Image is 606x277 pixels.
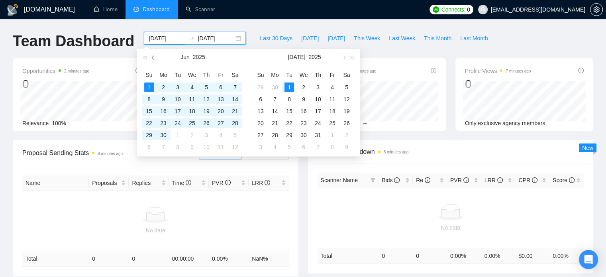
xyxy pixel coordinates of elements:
[228,81,242,93] td: 2025-06-07
[156,69,171,81] th: Mo
[173,118,182,128] div: 24
[187,118,197,128] div: 25
[142,105,156,117] td: 2025-06-15
[296,129,311,141] td: 2025-07-30
[297,32,323,45] button: [DATE]
[214,93,228,105] td: 2025-06-13
[465,120,545,126] span: Only exclusive agency members
[156,117,171,129] td: 2025-06-23
[321,223,581,232] div: No data
[313,130,323,140] div: 31
[308,49,321,65] button: 2025
[288,49,305,65] button: [DATE]
[590,6,603,13] a: setting
[256,130,265,140] div: 27
[202,130,211,140] div: 3
[270,142,280,152] div: 4
[230,83,240,92] div: 7
[249,251,288,267] td: NaN %
[313,142,323,152] div: 7
[299,83,308,92] div: 2
[193,49,205,65] button: 2025
[173,130,182,140] div: 1
[188,35,194,41] span: to
[313,118,323,128] div: 24
[253,105,268,117] td: 2025-07-13
[156,81,171,93] td: 2025-06-02
[214,69,228,81] th: Fr
[187,142,197,152] div: 9
[25,226,286,235] div: No data
[268,105,282,117] td: 2025-07-14
[282,129,296,141] td: 2025-07-29
[480,7,486,12] span: user
[156,105,171,117] td: 2025-06-16
[230,106,240,116] div: 21
[212,180,231,186] span: PVR
[256,106,265,116] div: 13
[256,83,265,92] div: 29
[270,130,280,140] div: 28
[268,69,282,81] th: Mo
[129,175,169,191] th: Replies
[256,94,265,104] div: 6
[142,117,156,129] td: 2025-06-22
[371,178,375,183] span: filter
[321,177,358,183] span: Scanner Name
[228,117,242,129] td: 2025-06-28
[199,81,214,93] td: 2025-06-05
[265,180,270,185] span: info-circle
[582,145,593,151] span: New
[296,105,311,117] td: 2025-07-16
[339,141,354,153] td: 2025-08-09
[328,130,337,140] div: 1
[186,6,215,13] a: searchScanner
[180,49,190,65] button: Jun
[328,83,337,92] div: 4
[590,6,602,13] span: setting
[253,141,268,153] td: 2025-08-03
[349,32,384,45] button: This Week
[389,34,415,43] span: Last Week
[188,35,194,41] span: swap-right
[299,94,308,104] div: 9
[202,106,211,116] div: 19
[144,130,154,140] div: 29
[284,118,294,128] div: 22
[199,93,214,105] td: 2025-06-12
[159,130,168,140] div: 30
[431,68,436,73] span: info-circle
[171,69,185,81] th: Tu
[369,174,377,186] span: filter
[460,34,488,43] span: Last Month
[22,120,49,126] span: Relevance
[325,117,339,129] td: 2025-07-25
[144,83,154,92] div: 1
[311,129,325,141] td: 2025-07-31
[311,93,325,105] td: 2025-07-10
[185,105,199,117] td: 2025-06-18
[13,32,134,51] h1: Team Dashboard
[199,105,214,117] td: 2025-06-19
[284,130,294,140] div: 29
[339,129,354,141] td: 2025-08-02
[144,118,154,128] div: 22
[363,120,367,126] span: --
[456,32,492,45] button: Last Month
[299,118,308,128] div: 23
[185,141,199,153] td: 2025-07-09
[384,150,409,154] time: 8 minutes ago
[230,118,240,128] div: 28
[284,94,294,104] div: 8
[159,118,168,128] div: 23
[159,106,168,116] div: 16
[89,175,129,191] th: Proposals
[420,32,456,45] button: This Month
[94,6,118,13] a: homeHome
[143,6,170,13] span: Dashboard
[228,141,242,153] td: 2025-07-12
[296,81,311,93] td: 2025-07-02
[185,117,199,129] td: 2025-06-25
[186,180,191,185] span: info-circle
[228,129,242,141] td: 2025-07-05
